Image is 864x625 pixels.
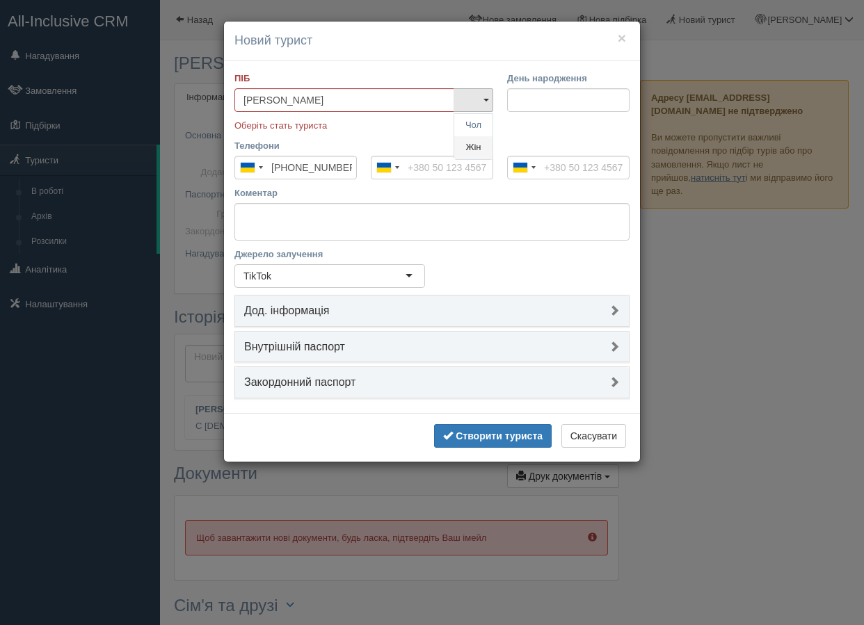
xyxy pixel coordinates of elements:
[454,114,493,137] a: Чол
[371,156,403,179] button: Selected country
[454,136,493,159] a: Жін
[234,32,630,50] h4: Новий турист
[243,269,271,283] div: TikTok
[507,72,630,85] label: День народження
[618,31,626,45] button: ×
[371,156,493,179] input: +380 50 123 4567
[235,156,267,179] button: Selected country
[561,424,626,448] button: Скасувати
[434,424,552,448] button: Створити туриста
[456,430,543,441] b: Створити туриста
[244,341,620,353] h4: Внутрішній паспорт
[508,156,540,179] button: Selected country
[507,156,630,179] input: +380 50 123 4567
[244,376,620,389] h4: Закордонний паспорт
[234,139,357,152] label: Телефони
[234,72,493,85] label: ПІБ
[234,156,357,179] input: +380 50 123 4567
[234,186,630,200] label: Коментар
[244,305,620,317] h4: Дод. інформація
[234,119,493,132] p: Оберіть стать туриста
[234,247,425,261] label: Джерело залучення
